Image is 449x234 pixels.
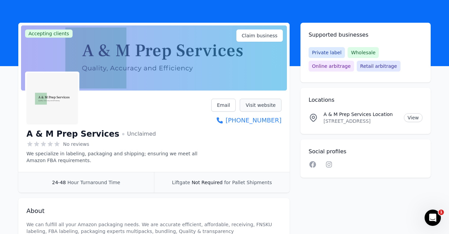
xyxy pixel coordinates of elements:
[236,30,283,42] a: Claim business
[242,32,277,39] span: Claim
[309,47,345,58] span: Private label
[404,113,423,122] a: View
[67,180,120,185] span: Hour Turnaround Time
[425,210,441,226] iframe: Intercom live chat
[324,118,398,124] p: [STREET_ADDRESS]
[240,99,281,112] a: Visit website
[26,73,78,124] img: A & M Prep Services
[309,31,423,39] h2: Supported businesses
[309,96,423,104] h2: Locations
[211,99,236,112] a: Email
[25,30,73,38] span: Accepting clients
[172,180,190,185] span: Liftgate
[26,129,119,139] h1: A & M Prep Services
[52,180,66,185] span: 24-48
[224,180,272,185] span: for Pallet Shipments
[26,150,211,164] p: We specialize in labeling, packaging and shipping; ensuring we meet all Amazon FBA requirements.
[63,141,89,148] span: No reviews
[211,116,281,125] a: [PHONE_NUMBER]
[257,32,277,39] span: business
[309,61,354,72] span: Online arbitrage
[192,180,222,185] span: Not Required
[26,206,281,216] h2: About
[122,130,156,138] span: Unclaimed
[324,111,398,118] p: A & M Prep Services Location
[357,61,400,72] span: Retail arbitrage
[438,210,444,215] span: 1
[309,148,423,156] h2: Social profiles
[348,47,379,58] span: Wholesale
